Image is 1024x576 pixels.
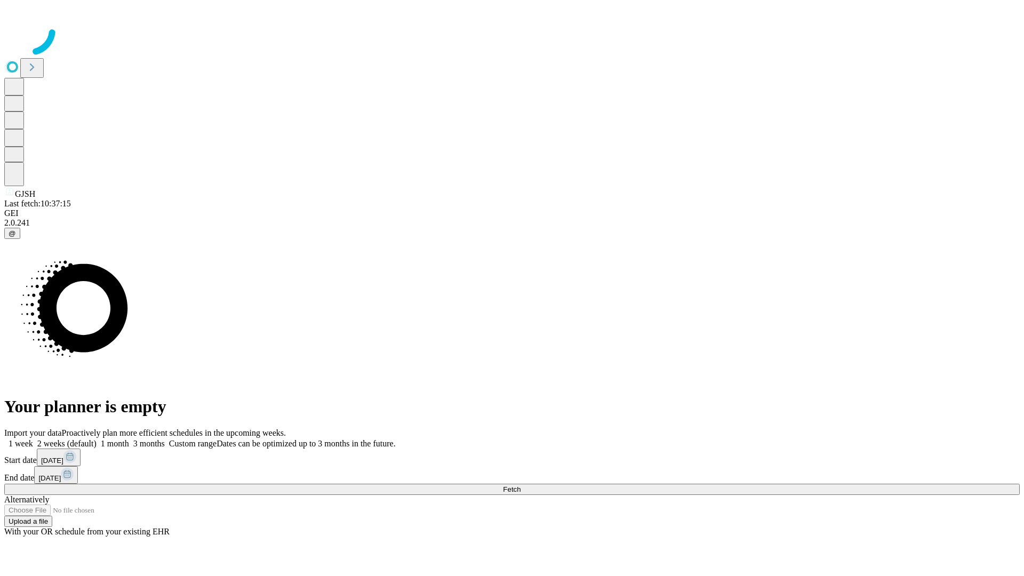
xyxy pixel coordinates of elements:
[4,218,1020,228] div: 2.0.241
[4,495,49,504] span: Alternatively
[101,439,129,448] span: 1 month
[62,428,286,437] span: Proactively plan more efficient schedules in the upcoming weeks.
[37,449,81,466] button: [DATE]
[503,485,521,493] span: Fetch
[4,484,1020,495] button: Fetch
[217,439,395,448] span: Dates can be optimized up to 3 months in the future.
[41,457,63,465] span: [DATE]
[133,439,165,448] span: 3 months
[4,516,52,527] button: Upload a file
[9,229,16,237] span: @
[4,228,20,239] button: @
[9,439,33,448] span: 1 week
[169,439,217,448] span: Custom range
[4,527,170,536] span: With your OR schedule from your existing EHR
[4,449,1020,466] div: Start date
[37,439,97,448] span: 2 weeks (default)
[4,397,1020,417] h1: Your planner is empty
[34,466,78,484] button: [DATE]
[38,474,61,482] span: [DATE]
[4,466,1020,484] div: End date
[15,189,35,198] span: GJSH
[4,199,71,208] span: Last fetch: 10:37:15
[4,428,62,437] span: Import your data
[4,209,1020,218] div: GEI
